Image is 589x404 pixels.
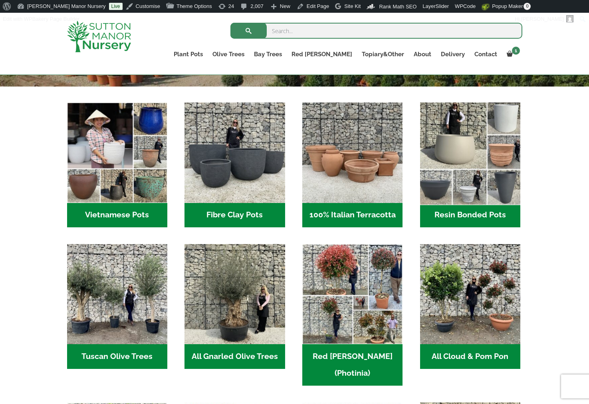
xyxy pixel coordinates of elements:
[67,21,131,52] img: logo
[184,244,285,344] img: Home - 5833C5B7 31D0 4C3A 8E42 DB494A1738DB
[249,49,287,60] a: Bay Trees
[302,244,403,386] a: Visit product category Red Robin (Photinia)
[67,102,167,227] a: Visit product category Vietnamese Pots
[502,49,522,60] a: 1
[184,203,285,228] h2: Fibre Clay Pots
[420,244,520,369] a: Visit product category All Cloud & Pom Pon
[470,49,502,60] a: Contact
[109,3,123,10] a: Live
[302,102,403,203] img: Home - 1B137C32 8D99 4B1A AA2F 25D5E514E47D 1 105 c
[302,244,403,344] img: Home - F5A23A45 75B5 4929 8FB2 454246946332
[521,16,564,22] span: [PERSON_NAME]
[524,3,531,10] span: 0
[379,4,416,10] span: Rank Math SEO
[67,244,167,344] img: Home - 7716AD77 15EA 4607 B135 B37375859F10
[512,47,520,55] span: 1
[67,244,167,369] a: Visit product category Tuscan Olive Trees
[420,244,520,344] img: Home - A124EB98 0980 45A7 B835 C04B779F7765
[302,344,403,386] h2: Red [PERSON_NAME] (Photinia)
[287,49,357,60] a: Red [PERSON_NAME]
[344,3,361,9] span: Site Kit
[184,102,285,203] img: Home - 8194B7A3 2818 4562 B9DD 4EBD5DC21C71 1 105 c 1
[67,102,167,203] img: Home - 6E921A5B 9E2F 4B13 AB99 4EF601C89C59 1 105 c
[436,49,470,60] a: Delivery
[184,244,285,369] a: Visit product category All Gnarled Olive Trees
[417,100,523,205] img: Home - 67232D1B A461 444F B0F6 BDEDC2C7E10B 1 105 c
[512,13,577,26] a: Hi,
[230,23,522,39] input: Search...
[184,102,285,227] a: Visit product category Fibre Clay Pots
[302,203,403,228] h2: 100% Italian Terracotta
[67,344,167,369] h2: Tuscan Olive Trees
[409,49,436,60] a: About
[420,203,520,228] h2: Resin Bonded Pots
[302,102,403,227] a: Visit product category 100% Italian Terracotta
[208,49,249,60] a: Olive Trees
[420,344,520,369] h2: All Cloud & Pom Pon
[169,49,208,60] a: Plant Pots
[420,102,520,227] a: Visit product category Resin Bonded Pots
[67,203,167,228] h2: Vietnamese Pots
[184,344,285,369] h2: All Gnarled Olive Trees
[357,49,409,60] a: Topiary&Other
